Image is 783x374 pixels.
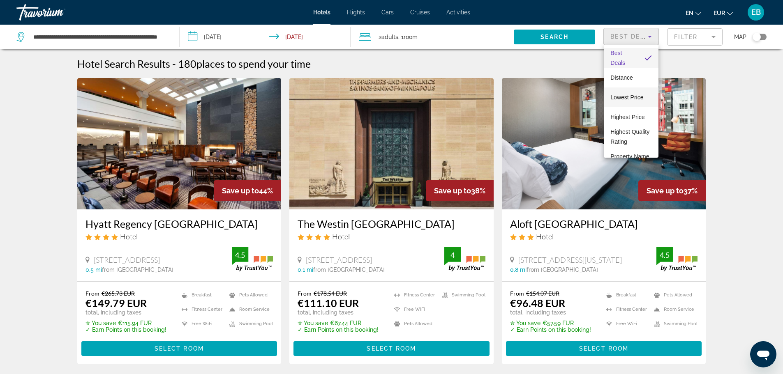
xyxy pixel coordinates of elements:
[610,50,625,66] span: Best Deals
[610,94,643,101] span: Lowest Price
[604,45,658,158] div: Sort by
[610,128,649,145] span: Highest Quality Rating
[750,341,776,367] iframe: Bouton de lancement de la fenêtre de messagerie
[610,114,644,120] span: Highest Price
[610,74,633,81] span: Distance
[610,153,649,160] span: Property Name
